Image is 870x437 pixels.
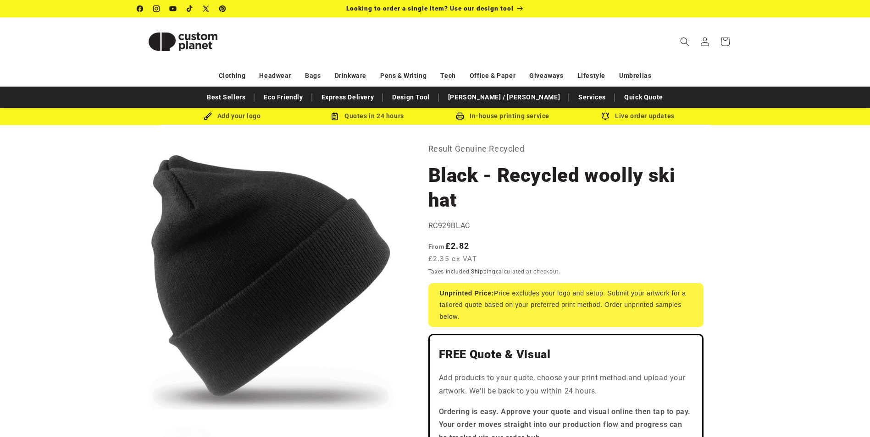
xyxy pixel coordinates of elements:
[471,268,496,275] a: Shipping
[620,89,668,105] a: Quick Quote
[601,112,610,120] img: Order updates
[435,110,571,122] div: In-house printing service
[440,68,455,84] a: Tech
[470,68,515,84] a: Office & Paper
[619,68,651,84] a: Umbrellas
[577,68,605,84] a: Lifestyle
[219,68,246,84] a: Clothing
[439,347,693,362] h2: FREE Quote & Visual
[380,68,427,84] a: Pens & Writing
[439,371,693,398] p: Add products to your quote, choose your print method and upload your artwork. We'll be back to yo...
[165,110,300,122] div: Add your logo
[529,68,563,84] a: Giveaways
[443,89,565,105] a: [PERSON_NAME] / [PERSON_NAME]
[259,68,291,84] a: Headwear
[428,142,704,156] p: Result Genuine Recycled
[204,112,212,120] img: Brush Icon
[428,241,470,251] strong: £2.82
[574,89,610,105] a: Services
[259,89,307,105] a: Eco Friendly
[428,267,704,276] div: Taxes included. calculated at checkout.
[388,89,434,105] a: Design Tool
[675,32,695,52] summary: Search
[428,163,704,213] h1: Black - Recycled woolly ski hat
[456,112,464,120] img: In-house printing
[137,21,229,62] img: Custom Planet
[428,283,704,327] div: Price excludes your logo and setup. Submit your artwork for a tailored quote based on your prefer...
[571,110,706,122] div: Live order updates
[335,68,366,84] a: Drinkware
[346,5,514,12] span: Looking to order a single item? Use our design tool
[300,110,435,122] div: Quotes in 24 hours
[202,89,250,105] a: Best Sellers
[428,243,445,250] span: From
[305,68,321,84] a: Bags
[317,89,379,105] a: Express Delivery
[331,112,339,120] img: Order Updates Icon
[133,17,232,66] a: Custom Planet
[428,254,477,264] span: £2.35 ex VAT
[440,290,494,297] strong: Unprinted Price:
[428,221,470,230] span: RC929BLAC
